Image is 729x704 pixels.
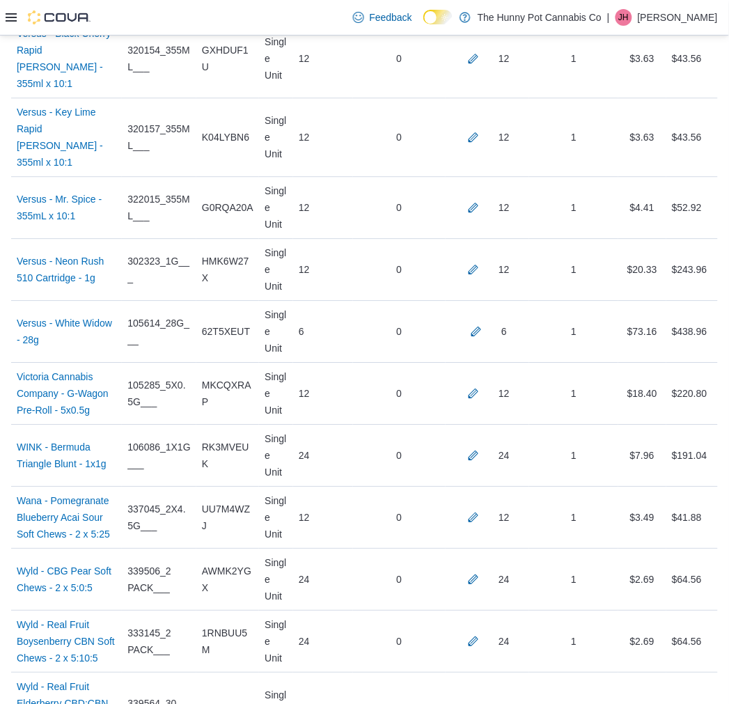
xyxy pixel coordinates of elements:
[127,120,191,154] span: 320157_355ML___
[672,447,707,464] div: $191.04
[353,380,446,407] div: 0
[672,571,702,588] div: $64.56
[293,565,353,593] div: 24
[259,549,293,610] div: Single Unit
[293,123,353,151] div: 12
[353,256,446,283] div: 0
[529,194,618,221] div: 1
[672,129,702,146] div: $43.56
[202,42,253,75] span: GXHDUF1U
[529,380,618,407] div: 1
[293,441,353,469] div: 24
[17,253,116,286] a: Versus - Neon Rush 510 Cartridge - 1g
[672,50,702,67] div: $43.56
[202,501,253,534] span: UU7M4WZJ
[259,487,293,548] div: Single Unit
[259,239,293,300] div: Single Unit
[499,199,510,216] div: 12
[529,441,618,469] div: 1
[616,9,632,26] div: Jesse Hughes
[618,45,666,72] div: $3.63
[259,177,293,238] div: Single Unit
[202,563,253,596] span: AWMK2YGX
[259,301,293,362] div: Single Unit
[17,492,116,542] a: Wana - Pomegranate Blueberry Acai Sour Soft Chews - 2 x 5:25
[259,425,293,486] div: Single Unit
[353,194,446,221] div: 0
[17,439,116,472] a: WINK - Bermuda Triangle Blunt - 1x1g
[478,9,602,26] p: The Hunny Pot Cannabis Co
[127,191,191,224] span: 322015_355ML___
[259,107,293,168] div: Single Unit
[529,123,618,151] div: 1
[202,323,250,340] span: 62T5XEUT
[499,261,510,278] div: 12
[202,377,253,410] span: MKCQXRAP
[618,565,666,593] div: $2.69
[127,253,191,286] span: 302323_1G___
[529,565,618,593] div: 1
[353,45,446,72] div: 0
[618,380,666,407] div: $18.40
[259,611,293,672] div: Single Unit
[529,256,618,283] div: 1
[127,563,191,596] span: 339506_2 PACK___
[293,45,353,72] div: 12
[202,199,253,216] span: G0RQA20A
[17,368,116,419] a: Victoria Cannabis Company - G-Wagon Pre-Roll - 5x0.5g
[202,625,253,658] span: 1RNBUU5M
[353,627,446,655] div: 0
[499,633,510,650] div: 24
[672,199,702,216] div: $52.92
[499,509,510,526] div: 12
[353,565,446,593] div: 0
[423,10,453,24] input: Dark Mode
[293,380,353,407] div: 12
[499,50,510,67] div: 12
[353,123,446,151] div: 0
[127,501,191,534] span: 337045_2X4.5G___
[17,104,116,171] a: Versus - Key Lime Rapid [PERSON_NAME] - 355ml x 10:1
[202,253,253,286] span: HMK6W27X
[607,9,610,26] p: |
[127,315,191,348] span: 105614_28G___
[28,10,91,24] img: Cova
[618,256,666,283] div: $20.33
[353,318,446,345] div: 0
[293,627,353,655] div: 24
[127,625,191,658] span: 333145_2 PACK___
[618,194,666,221] div: $4.41
[347,3,418,31] a: Feedback
[353,441,446,469] div: 0
[618,123,666,151] div: $3.63
[618,627,666,655] div: $2.69
[501,323,507,340] div: 6
[638,9,718,26] p: [PERSON_NAME]
[619,9,629,26] span: JH
[499,447,510,464] div: 24
[529,627,618,655] div: 1
[293,318,353,345] div: 6
[17,315,116,348] a: Versus - White Widow - 28g
[618,503,666,531] div: $3.49
[672,323,707,340] div: $438.96
[499,385,510,402] div: 12
[618,318,666,345] div: $73.16
[672,261,707,278] div: $243.96
[202,129,249,146] span: K04LYBN6
[127,439,191,472] span: 106086_1X1G___
[17,563,116,596] a: Wyld - CBG Pear Soft Chews - 2 x 5:0:5
[529,503,618,531] div: 1
[529,45,618,72] div: 1
[353,503,446,531] div: 0
[672,385,707,402] div: $220.80
[293,194,353,221] div: 12
[618,441,666,469] div: $7.96
[529,318,618,345] div: 1
[127,377,191,410] span: 105285_5X0.5G___
[127,42,191,75] span: 320154_355ML___
[499,571,510,588] div: 24
[259,363,293,424] div: Single Unit
[293,256,353,283] div: 12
